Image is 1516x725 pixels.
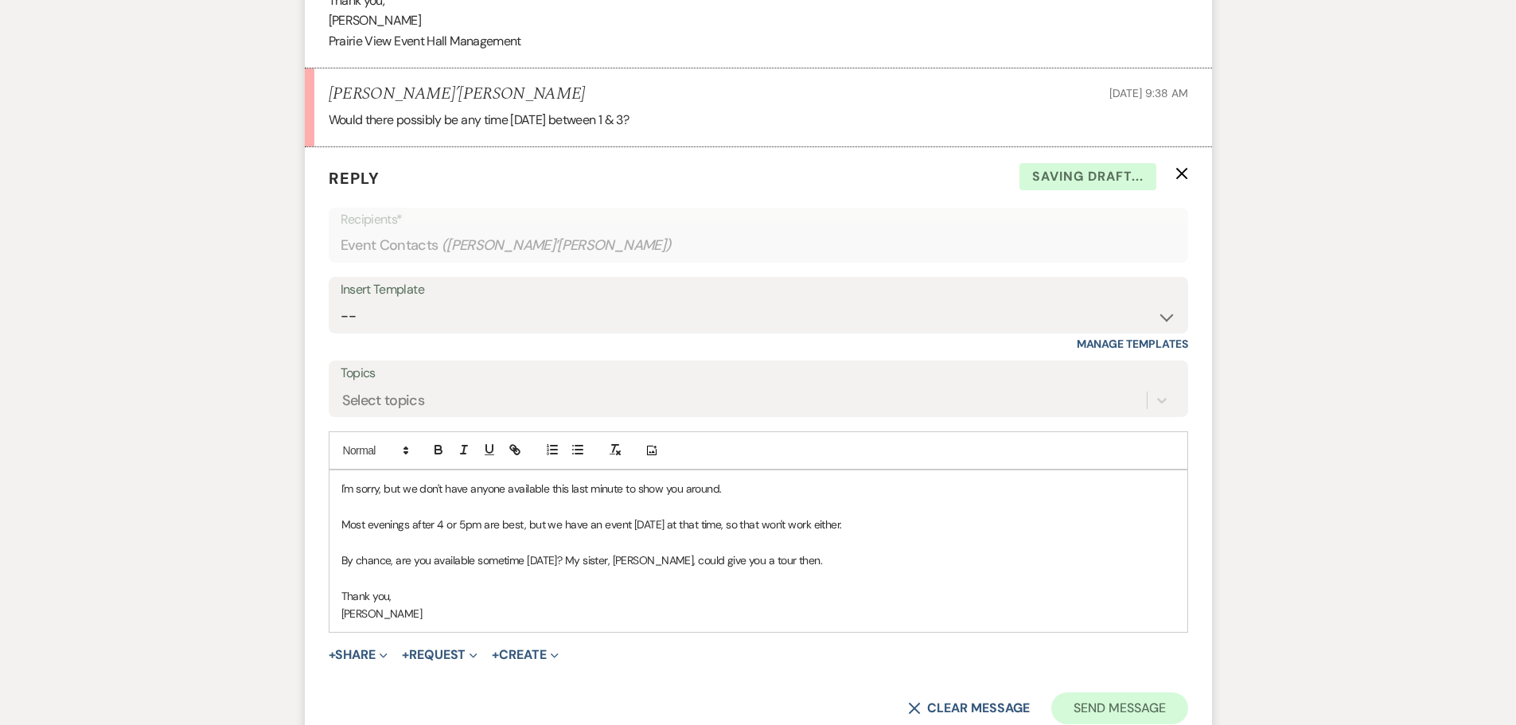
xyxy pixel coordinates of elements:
button: Clear message [908,702,1029,715]
button: Share [329,649,388,661]
p: Most evenings after 4 or 5pm are best, but we have an event [DATE] at that time, so that won't wo... [341,516,1175,533]
p: By chance, are you available sometime [DATE]? My sister, [PERSON_NAME], could give you a tour then. [341,552,1175,569]
p: [PERSON_NAME] [329,10,1188,31]
span: + [492,649,499,661]
button: Request [402,649,477,661]
span: Reply [329,168,380,189]
span: + [402,649,409,661]
p: Recipients* [341,209,1176,230]
p: Prairie View Event Hall Management [329,31,1188,52]
span: ( [PERSON_NAME]’[PERSON_NAME] ) [442,235,672,256]
div: Insert Template [341,279,1176,302]
div: Event Contacts [341,230,1176,261]
span: + [329,649,336,661]
p: Would there possibly be any time [DATE] between 1 & 3? [329,110,1188,131]
button: Create [492,649,558,661]
span: Saving draft... [1019,163,1156,190]
h5: [PERSON_NAME]’[PERSON_NAME] [329,84,586,104]
button: Send Message [1051,692,1187,724]
label: Topics [341,362,1176,385]
a: Manage Templates [1077,337,1188,351]
span: [DATE] 9:38 AM [1109,86,1187,100]
p: [PERSON_NAME] [341,605,1175,622]
p: Thank you, [341,587,1175,605]
div: Select topics [342,390,425,411]
p: I'm sorry, but we don't have anyone available this last minute to show you around. [341,480,1175,497]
